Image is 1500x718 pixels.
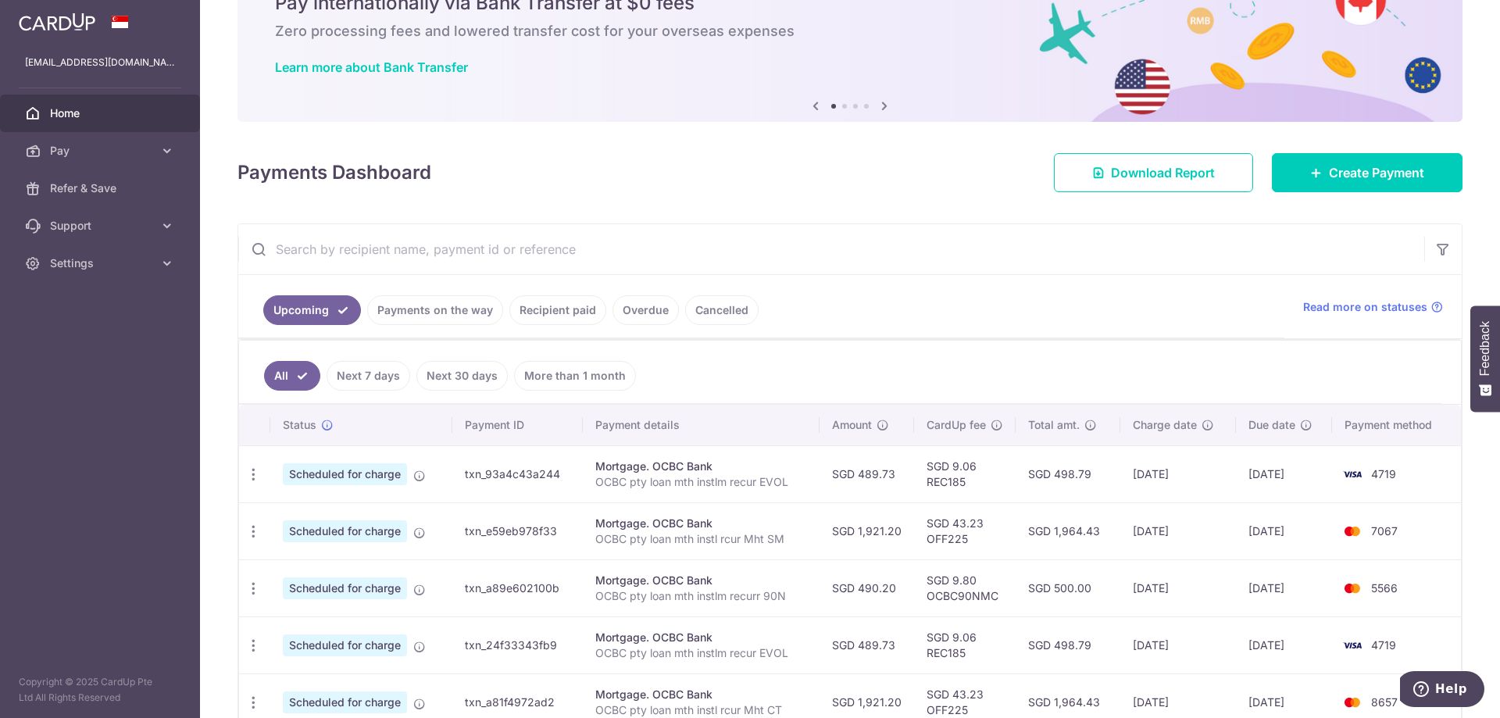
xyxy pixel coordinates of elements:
[1470,305,1500,412] button: Feedback - Show survey
[1133,417,1197,433] span: Charge date
[1337,636,1368,655] img: Bank Card
[283,691,407,713] span: Scheduled for charge
[1120,445,1235,502] td: [DATE]
[1054,153,1253,192] a: Download Report
[509,295,606,325] a: Recipient paid
[914,445,1016,502] td: SGD 9.06 REC185
[927,417,986,433] span: CardUp fee
[832,417,872,433] span: Amount
[283,577,407,599] span: Scheduled for charge
[1248,417,1295,433] span: Due date
[595,531,807,547] p: OCBC pty loan mth instl rcur Mht SM
[595,645,807,661] p: OCBC pty loan mth instlm recur EVOL
[595,588,807,604] p: OCBC pty loan mth instlm recurr 90N
[416,361,508,391] a: Next 30 days
[595,687,807,702] div: Mortgage. OCBC Bank
[1371,695,1398,709] span: 8657
[1016,502,1120,559] td: SGD 1,964.43
[685,295,759,325] a: Cancelled
[595,459,807,474] div: Mortgage. OCBC Bank
[452,445,583,502] td: txn_93a4c43a244
[264,361,320,391] a: All
[1120,502,1235,559] td: [DATE]
[595,630,807,645] div: Mortgage. OCBC Bank
[1016,445,1120,502] td: SGD 498.79
[820,502,914,559] td: SGD 1,921.20
[50,218,153,234] span: Support
[595,573,807,588] div: Mortgage. OCBC Bank
[1371,524,1398,538] span: 7067
[50,143,153,159] span: Pay
[50,180,153,196] span: Refer & Save
[1236,502,1333,559] td: [DATE]
[914,502,1016,559] td: SGD 43.23 OFF225
[1272,153,1462,192] a: Create Payment
[1371,467,1396,480] span: 4719
[820,559,914,616] td: SGD 490.20
[327,361,410,391] a: Next 7 days
[1337,693,1368,712] img: Bank Card
[1303,299,1427,315] span: Read more on statuses
[612,295,679,325] a: Overdue
[1120,559,1235,616] td: [DATE]
[1337,522,1368,541] img: Bank Card
[263,295,361,325] a: Upcoming
[914,616,1016,673] td: SGD 9.06 REC185
[452,559,583,616] td: txn_a89e602100b
[914,559,1016,616] td: SGD 9.80 OCBC90NMC
[283,417,316,433] span: Status
[1303,299,1443,315] a: Read more on statuses
[237,159,431,187] h4: Payments Dashboard
[1337,579,1368,598] img: Bank Card
[1016,616,1120,673] td: SGD 498.79
[1332,405,1461,445] th: Payment method
[1236,445,1333,502] td: [DATE]
[452,502,583,559] td: txn_e59eb978f33
[275,22,1425,41] h6: Zero processing fees and lowered transfer cost for your overseas expenses
[1111,163,1215,182] span: Download Report
[1028,417,1080,433] span: Total amt.
[820,445,914,502] td: SGD 489.73
[595,516,807,531] div: Mortgage. OCBC Bank
[367,295,503,325] a: Payments on the way
[50,255,153,271] span: Settings
[1016,559,1120,616] td: SGD 500.00
[1236,559,1333,616] td: [DATE]
[1337,465,1368,484] img: Bank Card
[595,474,807,490] p: OCBC pty loan mth instlm recur EVOL
[1120,616,1235,673] td: [DATE]
[1371,638,1396,652] span: 4719
[583,405,820,445] th: Payment details
[514,361,636,391] a: More than 1 month
[283,520,407,542] span: Scheduled for charge
[283,634,407,656] span: Scheduled for charge
[19,13,95,31] img: CardUp
[1400,671,1484,710] iframe: Opens a widget where you can find more information
[1236,616,1333,673] td: [DATE]
[595,702,807,718] p: OCBC pty loan mth instl rcur Mht CT
[820,616,914,673] td: SGD 489.73
[275,59,468,75] a: Learn more about Bank Transfer
[50,105,153,121] span: Home
[1371,581,1398,595] span: 5566
[25,55,175,70] p: [EMAIL_ADDRESS][DOMAIN_NAME]
[1329,163,1424,182] span: Create Payment
[238,224,1424,274] input: Search by recipient name, payment id or reference
[452,616,583,673] td: txn_24f33343fb9
[452,405,583,445] th: Payment ID
[1478,321,1492,376] span: Feedback
[283,463,407,485] span: Scheduled for charge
